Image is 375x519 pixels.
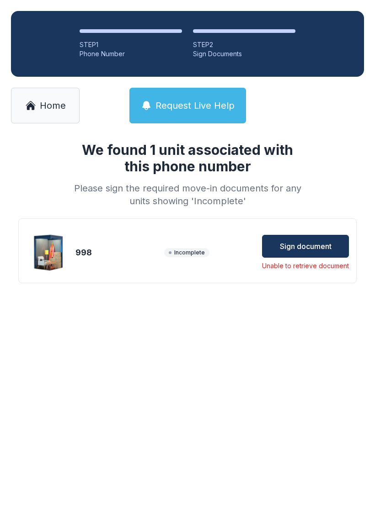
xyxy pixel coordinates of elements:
[193,49,295,58] div: Sign Documents
[164,248,209,257] span: Incomplete
[40,99,66,112] span: Home
[80,49,182,58] div: Phone Number
[70,142,305,175] h1: We found 1 unit associated with this phone number
[80,40,182,49] div: STEP 1
[193,40,295,49] div: STEP 2
[75,246,161,259] div: 998
[262,261,349,270] div: Unable to retrieve document
[280,241,332,252] span: Sign document
[155,99,235,112] span: Request Live Help
[70,182,305,207] div: Please sign the required move-in documents for any units showing 'Incomplete'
